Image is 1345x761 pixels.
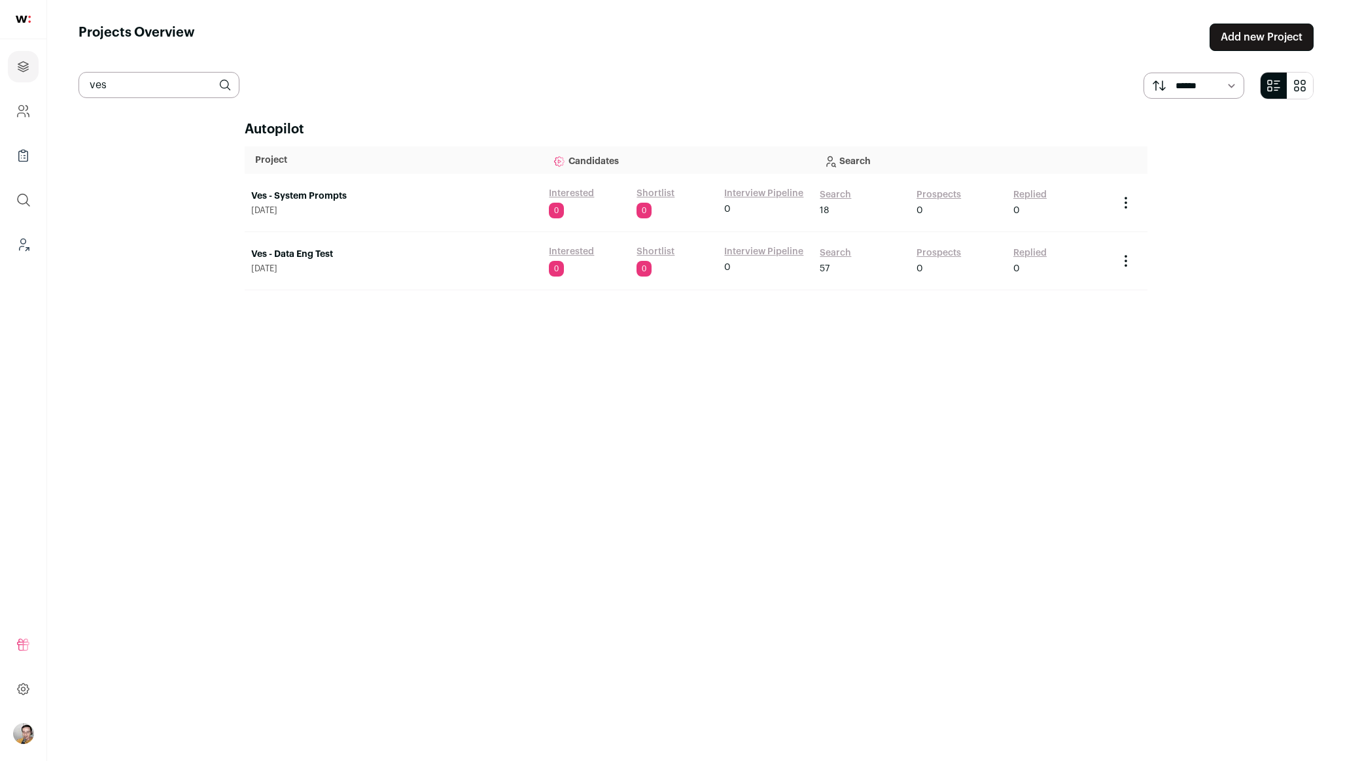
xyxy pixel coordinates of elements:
a: Interested [549,187,594,200]
p: Search [824,147,1100,173]
button: Project Actions [1118,195,1134,211]
a: Search [820,188,851,201]
a: Projects [8,51,39,82]
p: Candidates [553,147,803,173]
a: Interview Pipeline [724,187,803,200]
span: 18 [820,204,829,217]
span: 0 [724,261,731,274]
a: Prospects [917,246,961,260]
a: Replied [1013,188,1047,201]
a: Interested [549,245,594,258]
a: Leads (Backoffice) [8,229,39,260]
button: Project Actions [1118,253,1134,269]
span: 0 [549,261,564,277]
span: 0 [1013,262,1020,275]
p: Project [255,154,532,167]
a: Search [820,246,851,260]
a: Ves - Data Eng Test [251,248,536,261]
span: 0 [724,203,731,216]
span: 0 [1013,204,1020,217]
span: [DATE] [251,263,536,274]
button: Open dropdown [13,723,34,744]
img: wellfound-shorthand-0d5821cbd27db2630d0214b213865d53afaa358527fdda9d0ea32b1df1b89c2c.svg [16,16,31,23]
span: 0 [549,203,564,218]
span: 57 [820,262,830,275]
span: 0 [637,203,652,218]
img: 144000-medium_jpg [13,723,34,744]
a: Shortlist [637,187,674,200]
a: Company and ATS Settings [8,95,39,127]
a: Add new Project [1210,24,1314,51]
a: Prospects [917,188,961,201]
span: 0 [637,261,652,277]
span: [DATE] [251,205,536,216]
a: Replied [1013,246,1047,260]
span: 0 [917,262,923,275]
a: Company Lists [8,140,39,171]
a: Shortlist [637,245,674,258]
span: 0 [917,204,923,217]
h2: Autopilot [245,120,1147,139]
a: Ves - System Prompts [251,190,536,203]
input: Filter projects by name [79,72,239,98]
h1: Projects Overview [79,24,195,51]
a: Interview Pipeline [724,245,803,258]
